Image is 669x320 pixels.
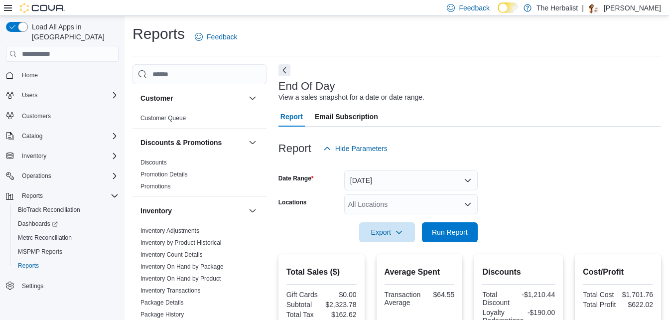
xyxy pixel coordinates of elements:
h3: Customer [140,93,173,103]
button: Customer [247,92,259,104]
a: Inventory Adjustments [140,227,199,234]
h3: Inventory [140,206,172,216]
span: Metrc Reconciliation [18,234,72,242]
button: Run Report [422,222,478,242]
a: MSPMP Reports [14,246,66,258]
span: Package Details [140,299,184,307]
a: Promotions [140,183,171,190]
button: Metrc Reconciliation [10,231,123,245]
div: $2,323.78 [323,301,356,309]
button: Open list of options [464,200,472,208]
span: Reports [14,260,119,272]
span: MSPMP Reports [18,248,62,256]
a: Customers [18,110,55,122]
span: Run Report [432,227,468,237]
button: [DATE] [344,170,478,190]
input: Dark Mode [498,2,519,13]
span: BioTrack Reconciliation [14,204,119,216]
p: [PERSON_NAME] [604,2,661,14]
span: Settings [18,280,119,292]
span: Inventory Adjustments [140,227,199,235]
span: Reports [22,192,43,200]
div: $622.02 [620,301,653,309]
div: $64.55 [424,291,454,299]
button: Next [278,64,290,76]
span: Inventory by Product Historical [140,239,222,247]
a: Inventory Count Details [140,251,203,258]
span: Customer Queue [140,114,186,122]
a: Inventory On Hand by Package [140,263,224,270]
button: Catalog [2,129,123,143]
h2: Total Sales ($) [286,266,357,278]
a: Package Details [140,299,184,306]
a: Settings [18,280,47,292]
span: Email Subscription [315,107,378,127]
span: Customers [18,109,119,122]
span: Users [18,89,119,101]
div: -$190.00 [528,309,555,317]
div: $162.62 [323,311,356,319]
span: Load All Apps in [GEOGRAPHIC_DATA] [28,22,119,42]
h2: Cost/Profit [583,266,653,278]
button: Discounts & Promotions [140,138,245,148]
span: MSPMP Reports [14,246,119,258]
span: BioTrack Reconciliation [18,206,80,214]
div: $0.00 [323,291,356,299]
div: $1,701.76 [620,291,653,299]
span: Inventory Count Details [140,251,203,259]
span: Inventory [22,152,46,160]
a: Feedback [191,27,241,47]
span: Reports [18,190,119,202]
span: Settings [22,282,43,290]
label: Date Range [278,174,314,182]
a: BioTrack Reconciliation [14,204,84,216]
button: MSPMP Reports [10,245,123,259]
span: Reports [18,262,39,270]
span: Operations [18,170,119,182]
p: The Herbalist [536,2,578,14]
button: Inventory [18,150,50,162]
a: Home [18,69,42,81]
span: Users [22,91,37,99]
a: Dashboards [14,218,62,230]
button: Inventory [247,205,259,217]
a: Inventory by Product Historical [140,239,222,246]
button: BioTrack Reconciliation [10,203,123,217]
button: Inventory [140,206,245,216]
span: Customers [22,112,51,120]
a: Dashboards [10,217,123,231]
div: Total Tax [286,311,319,319]
span: Export [365,222,409,242]
span: Inventory Transactions [140,287,201,295]
h3: Discounts & Promotions [140,138,222,148]
div: Discounts & Promotions [133,157,267,196]
button: Customers [2,108,123,123]
button: Settings [2,279,123,293]
span: Promotion Details [140,170,188,178]
span: Feedback [459,3,489,13]
div: -$1,210.44 [521,291,555,299]
span: Promotions [140,182,171,190]
h2: Average Spent [385,266,455,278]
div: Gift Cards [286,291,319,299]
div: Mayra Robinson [588,2,600,14]
span: Hide Parameters [335,144,388,154]
button: Reports [2,189,123,203]
div: Total Cost [583,291,616,299]
span: Dashboards [14,218,119,230]
h2: Discounts [482,266,555,278]
span: Inventory [18,150,119,162]
div: Subtotal [286,301,319,309]
span: Discounts [140,159,167,166]
button: Home [2,68,123,82]
button: Users [18,89,41,101]
span: Metrc Reconciliation [14,232,119,244]
h3: Report [278,143,311,155]
span: Home [18,69,119,81]
label: Locations [278,198,307,206]
button: Users [2,88,123,102]
button: Operations [2,169,123,183]
button: Export [359,222,415,242]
